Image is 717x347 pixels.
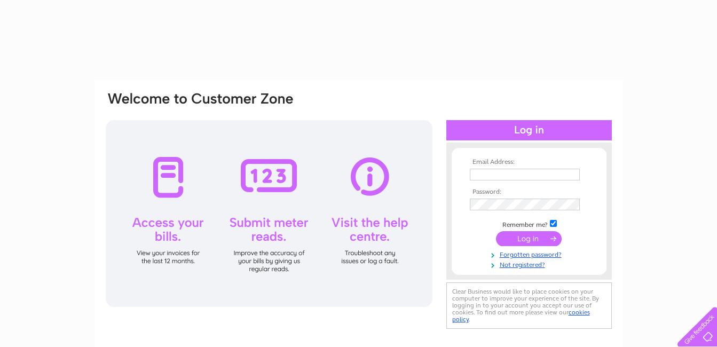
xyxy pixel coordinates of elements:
[470,259,591,269] a: Not registered?
[467,218,591,229] td: Remember me?
[470,249,591,259] a: Forgotten password?
[467,188,591,196] th: Password:
[467,159,591,166] th: Email Address:
[446,282,612,329] div: Clear Business would like to place cookies on your computer to improve your experience of the sit...
[496,231,562,246] input: Submit
[452,309,590,323] a: cookies policy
